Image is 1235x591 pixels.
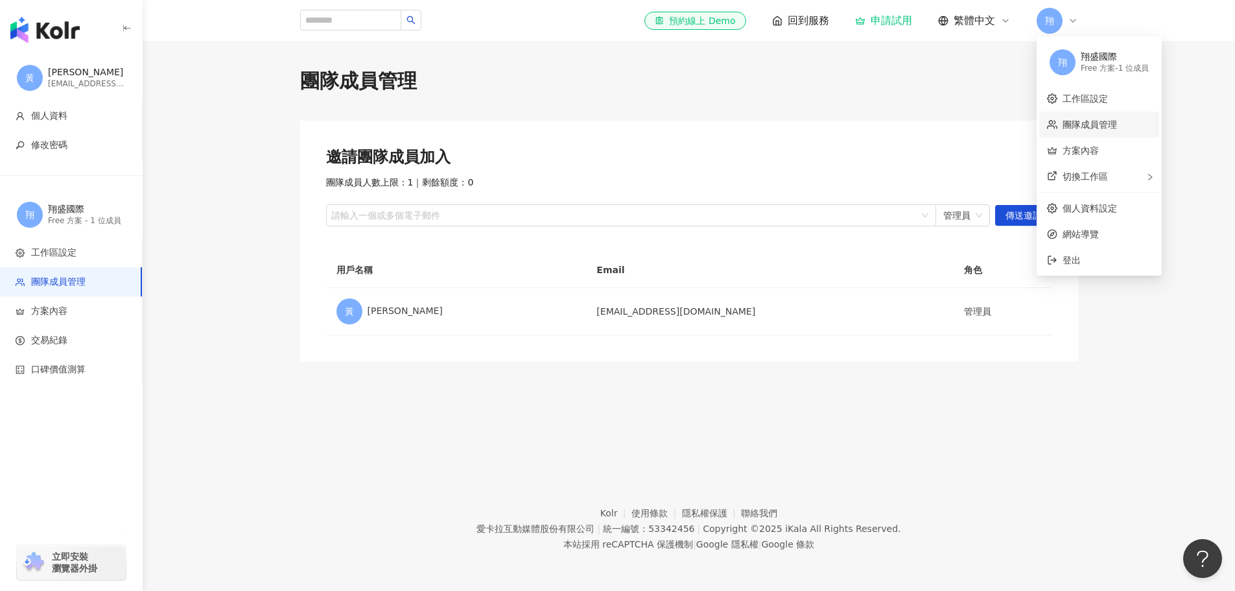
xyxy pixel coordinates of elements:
div: Free 方案 - 1 位成員 [48,215,126,226]
span: 黃 [345,304,354,319]
a: Google 條款 [761,539,814,549]
td: 管理員 [954,288,1052,335]
a: 隱私權保護 [682,508,742,518]
a: 個人資料設定 [1063,203,1117,213]
iframe: Help Scout Beacon - Open [1183,539,1222,578]
span: 登出 [1063,255,1081,265]
div: [EMAIL_ADDRESS][DOMAIN_NAME] [48,78,126,90]
div: Copyright © 2025 All Rights Reserved. [703,524,900,534]
div: 愛卡拉互動媒體股份有限公司 [476,524,594,534]
span: search [406,16,416,25]
a: 申請試用 [855,14,912,27]
a: Google 隱私權 [696,539,759,549]
span: 回到服務 [788,14,829,28]
span: 切換工作區 [1063,171,1108,182]
th: 角色 [954,252,1052,288]
span: 黃 [25,71,34,85]
span: 個人資料 [31,110,67,123]
span: 立即安裝 瀏覽器外掛 [52,551,97,574]
span: 傳送邀請 [1006,206,1042,226]
span: 修改密碼 [31,139,67,152]
div: 統一編號：53342456 [603,524,694,534]
a: iKala [785,524,807,534]
a: 預約線上 Demo [644,12,746,30]
span: 網站導覽 [1063,227,1151,241]
span: 本站採用 reCAPTCHA 保護機制 [563,537,814,552]
a: 團隊成員管理 [1063,119,1117,130]
span: 團隊成員人數上限：1 ｜ 剩餘額度：0 [326,176,474,189]
div: 團隊成員管理 [300,67,1078,95]
a: 使用條款 [631,508,682,518]
span: right [1146,173,1154,181]
span: key [16,141,25,150]
a: chrome extension立即安裝 瀏覽器外掛 [17,545,126,580]
span: 交易紀錄 [31,334,67,347]
span: 方案內容 [31,305,67,318]
span: dollar [16,336,25,345]
span: 工作區設定 [31,247,76,259]
div: 翔盛國際 [48,203,126,216]
span: user [16,112,25,121]
span: 團隊成員管理 [31,276,86,289]
span: 翔 [25,208,34,222]
a: 工作區設定 [1063,93,1108,104]
img: logo [10,17,80,43]
span: calculator [16,365,25,374]
div: 翔盛國際 [1081,51,1149,64]
th: Email [586,252,954,288]
span: | [759,539,762,549]
div: [PERSON_NAME] [336,298,576,324]
a: 方案內容 [1063,145,1099,156]
span: 翔 [1045,14,1054,28]
div: Free 方案 - 1 位成員 [1081,63,1149,74]
button: 傳送邀請 [995,205,1052,226]
a: 聯絡我們 [741,508,777,518]
div: [PERSON_NAME] [48,66,126,79]
div: 預約線上 Demo [655,14,735,27]
span: 管理員 [943,205,982,226]
span: | [693,539,696,549]
span: 翔 [1058,55,1067,69]
a: Kolr [600,508,631,518]
span: 繁體中文 [954,14,995,28]
td: [EMAIL_ADDRESS][DOMAIN_NAME] [586,288,954,335]
th: 用戶名稱 [326,252,587,288]
div: 邀請團隊成員加入 [326,147,1052,169]
span: | [597,524,600,534]
span: 口碑價值測算 [31,363,86,376]
img: chrome extension [21,552,46,573]
span: | [697,524,700,534]
a: 回到服務 [772,14,829,28]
